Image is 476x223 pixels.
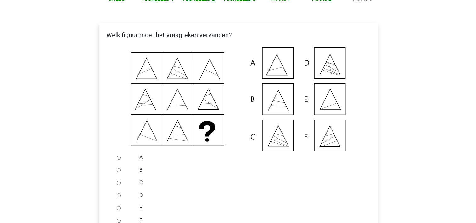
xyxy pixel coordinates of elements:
[139,179,357,186] label: C
[104,30,372,40] p: Welk figuur moet het vraagteken vervangen?
[139,154,357,161] label: A
[139,192,357,199] label: D
[139,166,357,174] label: B
[139,204,357,212] label: E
